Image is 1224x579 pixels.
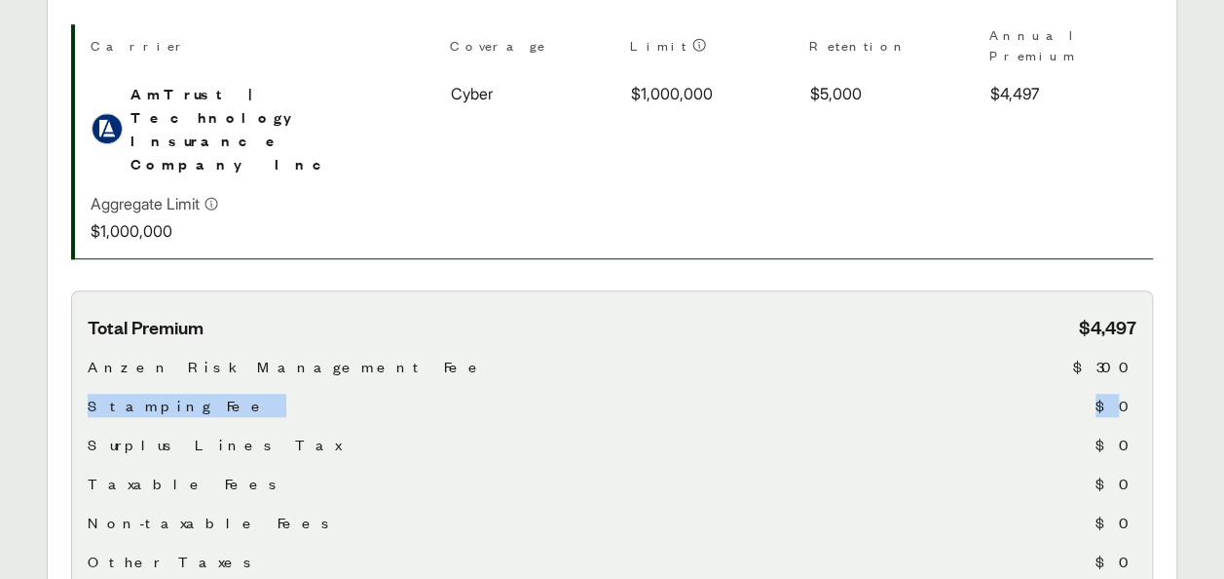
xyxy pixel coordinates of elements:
[91,219,219,243] p: $1,000,000
[451,82,493,105] span: Cyber
[91,192,200,215] p: Aggregate Limit
[88,472,284,495] span: Taxable Fees
[810,82,862,105] span: $5,000
[1095,433,1136,456] span: $0
[989,24,1154,73] th: Annual Premium
[88,355,488,378] span: Anzen Risk Management Fee
[630,24,795,73] th: Limit
[91,24,434,73] th: Carrier
[990,82,1039,105] span: $4,497
[631,82,713,105] span: $1,000,000
[88,511,337,534] span: Non-taxable Fees
[88,550,259,573] span: Other Taxes
[88,315,204,339] span: Total Premium
[809,24,974,73] th: Retention
[450,24,614,73] th: Coverage
[1079,315,1136,339] span: $4,497
[1095,550,1136,573] span: $0
[1095,511,1136,534] span: $0
[88,433,341,456] span: Surplus Lines Tax
[1095,472,1136,495] span: $0
[88,394,271,417] span: Stamping Fee
[93,114,122,143] img: AmTrust | Technology Insurance Company Inc logo
[130,82,433,175] span: AmTrust | Technology Insurance Company Inc
[1095,394,1136,417] span: $0
[1073,355,1136,378] span: $300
